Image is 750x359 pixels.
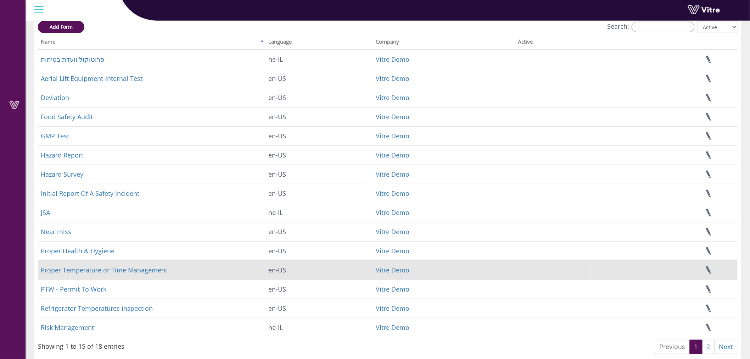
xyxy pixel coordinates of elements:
a: Hazard Survey [41,170,83,178]
td: en-US [265,241,373,260]
td: en-US [265,280,373,299]
a: Next [715,340,738,354]
a: Add Form [38,21,84,33]
th: Name: activate to sort column descending [38,36,265,50]
div: Showing 1 to 15 of 18 entries [38,339,124,351]
td: en-US [265,260,373,280]
a: PTW - Permit To Work [41,285,106,293]
td: en-US [265,69,373,88]
td: he-IL [265,203,373,222]
a: Vitre Demo [376,151,410,159]
a: Vitre Demo [376,247,410,255]
a: Risk Management [41,323,94,332]
a: 2 [702,340,715,354]
a: Vitre Demo [376,285,410,293]
a: Aerial Lift Equipment-Internal Test [41,74,142,83]
a: Vitre Demo [376,227,410,236]
a: Vitre Demo [376,323,410,332]
a: Initial Report Of A Safety Incident [41,189,139,198]
td: en-US [265,222,373,241]
a: GMP Test [41,132,69,140]
a: 1 [690,340,703,354]
label: Search: [608,22,695,32]
a: JSA [41,208,50,217]
input: Search: [632,22,695,32]
td: en-US [265,126,373,145]
a: Vitre Demo [376,112,410,121]
td: he-IL [265,318,373,337]
td: en-US [265,299,373,318]
a: Proper Health & Hygiene [41,247,114,255]
a: Previous [655,340,690,354]
a: Refrigerator Temperatures inspection [41,304,153,313]
a: Hazard Report [41,151,83,159]
td: he-IL [265,50,373,69]
a: Proper Temperature or Time Management [41,266,167,274]
a: Deviation [41,93,69,102]
td: en-US [265,184,373,203]
a: Vitre Demo [376,74,410,83]
th: Company [373,36,515,50]
th: Active [515,36,590,50]
a: Vitre Demo [376,55,410,63]
span: Add Form [50,23,73,30]
a: Vitre Demo [376,189,410,198]
th: Language [265,36,373,50]
a: Food Safety Audit [41,112,93,121]
a: פרוטוקול וועדת בטיחות [41,55,104,63]
a: Vitre Demo [376,208,410,217]
a: Vitre Demo [376,132,410,140]
a: Vitre Demo [376,170,410,178]
a: Vitre Demo [376,304,410,313]
td: en-US [265,165,373,184]
td: en-US [265,145,373,165]
a: Vitre Demo [376,93,410,102]
td: en-US [265,88,373,107]
a: Vitre Demo [376,266,410,274]
a: Near miss [41,227,71,236]
td: en-US [265,107,373,126]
